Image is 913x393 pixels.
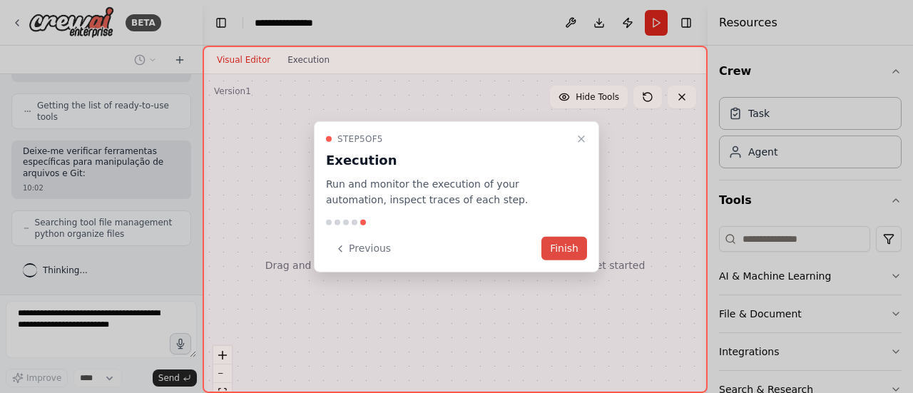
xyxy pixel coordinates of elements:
button: Close walkthrough [573,130,590,147]
span: Step 5 of 5 [337,133,383,144]
button: Previous [326,237,399,260]
button: Hide left sidebar [211,13,231,33]
button: Finish [541,237,587,260]
p: Run and monitor the execution of your automation, inspect traces of each step. [326,175,570,208]
h3: Execution [326,150,570,170]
